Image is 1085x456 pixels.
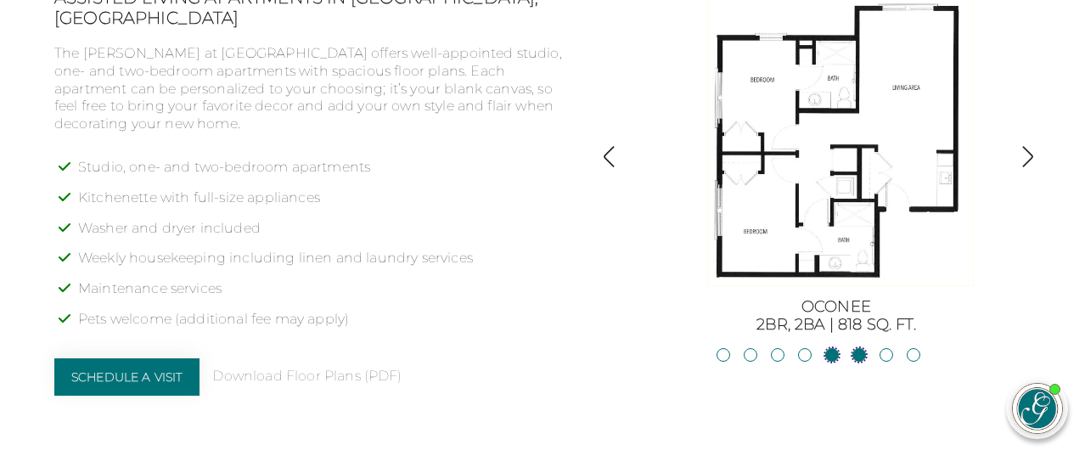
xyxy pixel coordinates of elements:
[598,145,621,172] button: Show previous
[1016,145,1039,172] button: Show next
[645,298,1027,335] h3: Oconee 2BR, 2BA | 818 sq. ft.
[78,159,577,189] li: Studio, one- and two-bedroom apartments
[78,311,577,341] li: Pets welcome (additional fee may apply)
[598,145,621,168] img: Show previous
[1013,384,1062,433] img: avatar
[78,220,577,251] li: Washer and dryer included
[54,358,200,396] a: Schedule a Visit
[212,368,402,386] a: Download Floor Plans (PDF)
[78,280,577,311] li: Maintenance services
[78,250,577,280] li: Weekly housekeeping including linen and laundry services
[1016,145,1039,168] img: Show next
[78,189,577,220] li: Kitchenette with full-size appliances
[54,45,577,133] p: The [PERSON_NAME] at [GEOGRAPHIC_DATA] offers well-appointed studio, one- and two-bedroom apartme...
